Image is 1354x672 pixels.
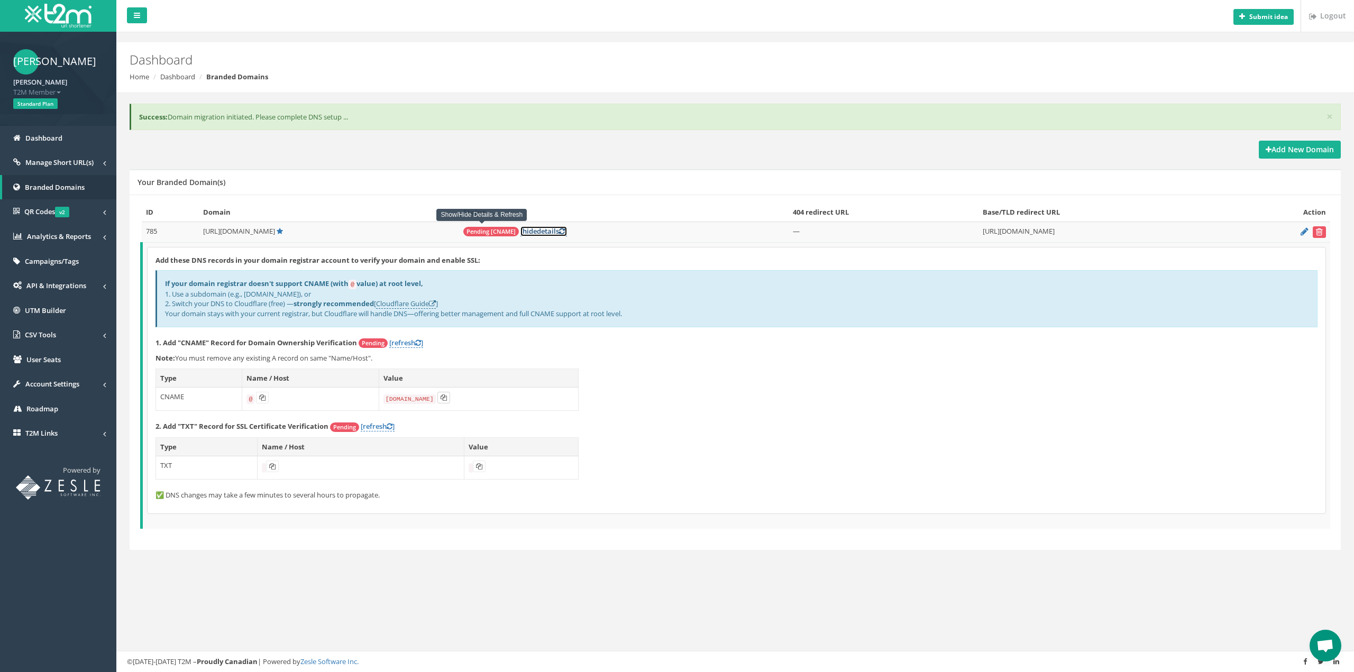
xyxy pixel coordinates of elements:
[155,270,1318,327] div: 1. Use a subdomain (e.g., [DOMAIN_NAME]), or 2. Switch your DNS to Cloudflare (free) — [ ] Your d...
[1310,630,1341,661] div: Open chat
[349,280,356,289] code: @
[160,72,195,81] a: Dashboard
[199,203,459,222] th: Domain
[139,112,168,122] b: Success:
[25,158,94,167] span: Manage Short URL(s)
[25,133,62,143] span: Dashboard
[130,72,149,81] a: Home
[1326,111,1333,122] button: ×
[1266,144,1334,154] strong: Add New Domain
[1259,141,1341,159] a: Add New Domain
[26,404,58,413] span: Roadmap
[242,369,379,388] th: Name / Host
[789,203,978,222] th: 404 redirect URL
[523,226,537,236] span: hide
[1233,9,1294,25] button: Submit idea
[25,4,92,27] img: T2M
[294,299,374,308] b: strongly recommended
[156,456,258,480] td: TXT
[25,256,79,266] span: Campaigns/Tags
[142,222,199,242] td: 785
[55,207,69,217] span: v2
[257,437,464,456] th: Name / Host
[978,203,1231,222] th: Base/TLD redirect URL
[1249,12,1288,21] b: Submit idea
[13,87,103,97] span: T2M Member
[25,306,66,315] span: UTM Builder
[13,77,67,87] strong: [PERSON_NAME]
[464,437,579,456] th: Value
[359,338,388,348] span: Pending
[63,465,100,475] span: Powered by
[155,353,1318,363] p: You must remove any existing A record on same "Name/Host".
[277,226,283,236] a: Default
[155,353,175,363] b: Note:
[13,98,58,109] span: Standard Plan
[376,299,436,309] a: Cloudflare Guide
[379,369,578,388] th: Value
[520,226,567,236] a: [hidedetails]
[197,657,258,666] strong: Proudly Canadian
[463,227,519,236] span: Pending [CNAME]
[206,72,268,81] strong: Branded Domains
[156,388,242,411] td: CNAME
[155,338,357,347] strong: 1. Add "CNAME" Record for Domain Ownership Verification
[389,338,423,348] a: [refresh]
[155,490,1318,500] p: ✅ DNS changes may take a few minutes to several hours to propagate.
[1231,203,1330,222] th: Action
[26,281,86,290] span: API & Integrations
[978,222,1231,242] td: [URL][DOMAIN_NAME]
[13,49,39,75] span: [PERSON_NAME]
[459,203,789,222] th: Status
[27,232,91,241] span: Analytics & Reports
[127,657,1343,667] div: ©[DATE]-[DATE] T2M – | Powered by
[130,53,1136,67] h2: Dashboard
[300,657,359,666] a: Zesle Software Inc.
[26,355,61,364] span: User Seats
[138,178,225,186] h5: Your Branded Domain(s)
[789,222,978,242] td: —
[361,421,395,431] a: [refresh]
[156,437,258,456] th: Type
[24,207,69,216] span: QR Codes
[203,226,275,236] span: [URL][DOMAIN_NAME]
[25,379,79,389] span: Account Settings
[155,255,480,265] strong: Add these DNS records in your domain registrar account to verify your domain and enable SSL:
[330,422,359,432] span: Pending
[142,203,199,222] th: ID
[25,182,85,192] span: Branded Domains
[130,104,1341,131] div: Domain migration initiated. Please complete DNS setup ...
[156,369,242,388] th: Type
[436,209,527,221] div: Show/Hide Details & Refresh
[16,475,100,500] img: T2M URL Shortener powered by Zesle Software Inc.
[25,428,58,438] span: T2M Links
[246,394,254,404] code: @
[155,421,328,431] strong: 2. Add "TXT" Record for SSL Certificate Verification
[165,279,423,288] b: If your domain registrar doesn't support CNAME (with value) at root level,
[383,394,436,404] code: [DOMAIN_NAME]
[25,330,56,339] span: CSV Tools
[13,75,103,97] a: [PERSON_NAME] T2M Member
